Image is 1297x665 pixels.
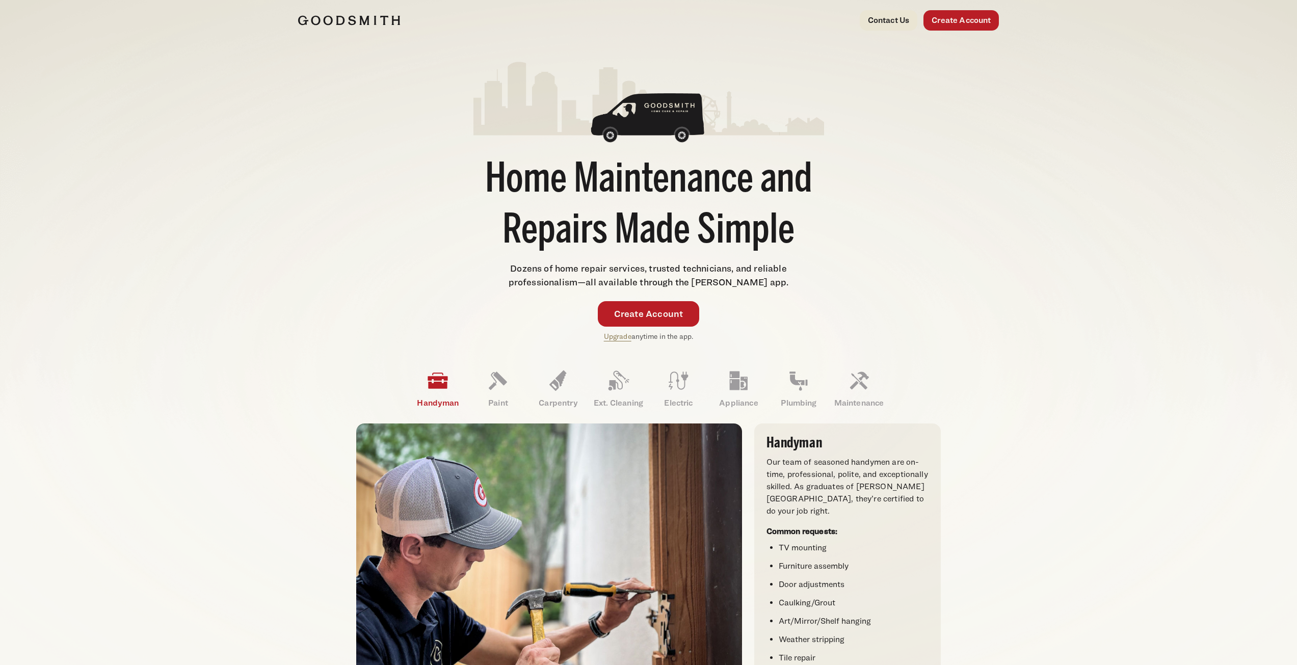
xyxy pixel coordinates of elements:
[779,633,929,646] li: Weather stripping
[766,456,929,517] p: Our team of seasoned handymen are on-time, professional, polite, and exceptionally skilled. As gr...
[769,362,829,415] a: Plumbing
[860,10,918,31] a: Contact Us
[923,10,999,31] a: Create Account
[779,652,929,664] li: Tile repair
[766,526,838,536] strong: Common requests:
[604,332,631,340] a: Upgrade
[298,15,400,25] img: Goodsmith
[769,397,829,409] p: Plumbing
[473,155,824,257] h1: Home Maintenance and Repairs Made Simple
[766,436,929,450] h3: Handyman
[829,397,889,409] p: Maintenance
[779,615,929,627] li: Art/Mirror/Shelf hanging
[588,362,648,415] a: Ext. Cleaning
[528,397,588,409] p: Carpentry
[648,362,708,415] a: Electric
[604,331,694,342] p: anytime in the app.
[829,362,889,415] a: Maintenance
[468,362,528,415] a: Paint
[779,597,929,609] li: Caulking/Grout
[779,578,929,591] li: Door adjustments
[779,560,929,572] li: Furniture assembly
[708,397,769,409] p: Appliance
[408,362,468,415] a: Handyman
[509,263,789,287] span: Dozens of home repair services, trusted technicians, and reliable professionalism—all available t...
[588,397,648,409] p: Ext. Cleaning
[648,397,708,409] p: Electric
[779,542,929,554] li: TV mounting
[598,301,700,327] a: Create Account
[408,397,468,409] p: Handyman
[468,397,528,409] p: Paint
[708,362,769,415] a: Appliance
[528,362,588,415] a: Carpentry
